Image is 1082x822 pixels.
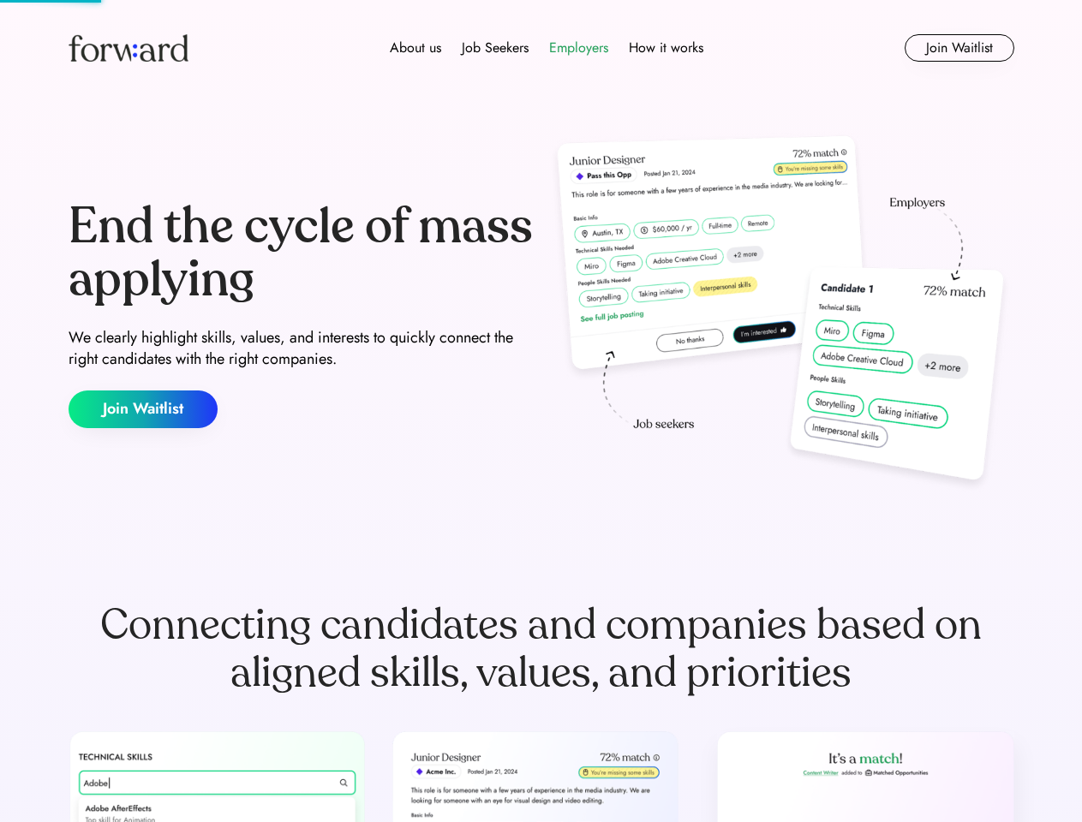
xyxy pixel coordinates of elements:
[69,390,218,428] button: Join Waitlist
[69,601,1014,697] div: Connecting candidates and companies based on aligned skills, values, and priorities
[69,200,535,306] div: End the cycle of mass applying
[549,38,608,58] div: Employers
[69,34,188,62] img: Forward logo
[462,38,529,58] div: Job Seekers
[629,38,703,58] div: How it works
[390,38,441,58] div: About us
[905,34,1014,62] button: Join Waitlist
[69,327,535,370] div: We clearly highlight skills, values, and interests to quickly connect the right candidates with t...
[548,130,1014,498] img: hero-image.png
